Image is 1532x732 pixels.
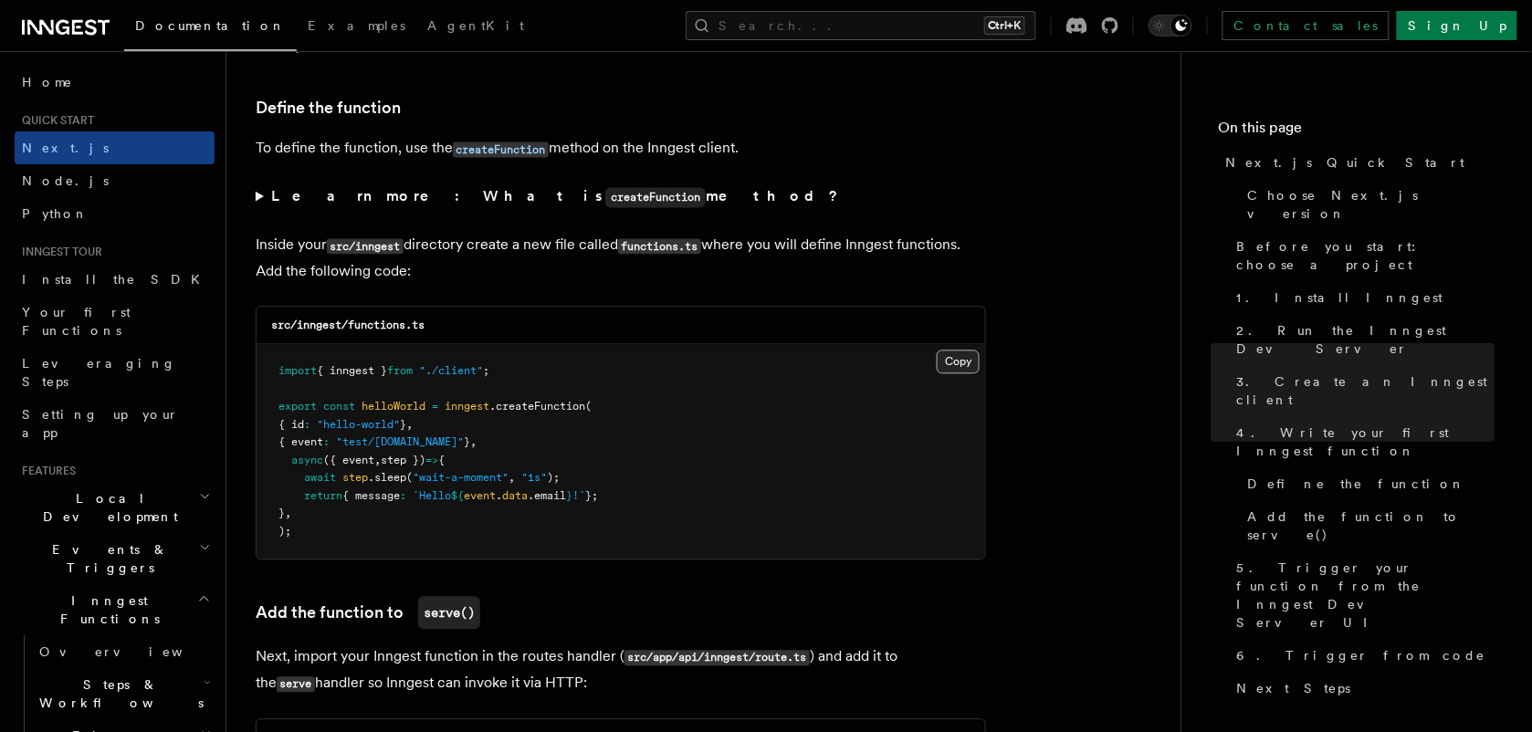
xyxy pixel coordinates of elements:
span: ${ [451,489,464,502]
a: Setting up your app [15,398,215,449]
span: . [496,489,502,502]
span: 2. Run the Inngest Dev Server [1237,321,1495,358]
span: const [323,400,355,413]
span: } [566,489,572,502]
span: await [304,471,336,484]
strong: Learn more: What is method? [271,187,842,204]
span: 5. Trigger your function from the Inngest Dev Server UI [1237,559,1495,632]
button: Toggle dark mode [1149,15,1192,37]
a: Examples [297,5,416,49]
code: functions.ts [618,238,701,254]
span: Leveraging Steps [22,356,176,389]
span: ({ event [323,454,374,466]
span: { id [278,418,304,431]
a: Define the function [256,95,401,120]
button: Events & Triggers [15,533,215,584]
span: 4. Write your first Inngest function [1237,424,1495,460]
span: ( [406,471,413,484]
code: src/app/api/inngest/route.ts [624,650,810,665]
span: .email [528,489,566,502]
span: Setting up your app [22,407,179,440]
a: Documentation [124,5,297,51]
span: .createFunction [489,400,585,413]
a: createFunction [453,139,549,156]
span: Examples [308,18,405,33]
code: createFunction [605,187,706,207]
span: export [278,400,317,413]
span: Inngest tour [15,245,102,259]
a: 3. Create an Inngest client [1230,365,1495,416]
span: Choose Next.js version [1248,186,1495,223]
a: 2. Run the Inngest Dev Server [1230,314,1495,365]
span: Next.js [22,141,109,155]
button: Search...Ctrl+K [686,11,1036,40]
h4: On this page [1219,117,1495,146]
code: createFunction [453,141,549,157]
code: src/inngest [327,238,404,254]
a: Next.js Quick Start [1219,146,1495,179]
span: => [425,454,438,466]
a: Add the function to serve() [1241,500,1495,551]
a: Choose Next.js version [1241,179,1495,230]
a: 4. Write your first Inngest function [1230,416,1495,467]
a: Before you start: choose a project [1230,230,1495,281]
span: , [374,454,381,466]
span: Overview [39,644,227,659]
span: async [291,454,323,466]
span: "1s" [521,471,547,484]
span: : [400,489,406,502]
span: Events & Triggers [15,540,199,577]
a: Add the function toserve() [256,596,480,629]
a: Leveraging Steps [15,347,215,398]
button: Steps & Workflows [32,668,215,719]
span: from [387,364,413,377]
span: Before you start: choose a project [1237,237,1495,274]
span: Local Development [15,489,199,526]
span: 3. Create an Inngest client [1237,372,1495,409]
span: { event [278,435,323,448]
span: } [400,418,406,431]
span: step }) [381,454,425,466]
span: Python [22,206,89,221]
a: Home [15,66,215,99]
span: Next Steps [1237,679,1351,697]
span: : [323,435,330,448]
a: Python [15,197,215,230]
span: return [304,489,342,502]
span: .sleep [368,471,406,484]
span: , [470,435,477,448]
span: ); [547,471,560,484]
span: = [432,400,438,413]
span: : [304,418,310,431]
kbd: Ctrl+K [984,16,1025,35]
a: Overview [32,635,215,668]
span: 1. Install Inngest [1237,288,1443,307]
a: Sign Up [1397,11,1517,40]
code: serve() [418,596,480,629]
span: "hello-world" [317,418,400,431]
span: Add the function to serve() [1248,507,1495,544]
span: ); [278,525,291,538]
span: Steps & Workflows [32,675,204,712]
span: Node.js [22,173,109,188]
span: Inngest Functions [15,591,197,628]
span: } [464,435,470,448]
a: Your first Functions [15,296,215,347]
span: Quick start [15,113,94,128]
p: Inside your directory create a new file called where you will define Inngest functions. Add the f... [256,232,986,284]
button: Copy [937,350,980,373]
a: 1. Install Inngest [1230,281,1495,314]
span: { inngest } [317,364,387,377]
span: { message [342,489,400,502]
span: , [509,471,515,484]
span: Define the function [1248,475,1466,493]
span: step [342,471,368,484]
span: } [278,507,285,519]
code: src/inngest/functions.ts [271,319,425,331]
span: event [464,489,496,502]
span: "test/[DOMAIN_NAME]" [336,435,464,448]
span: { [438,454,445,466]
span: Next.js Quick Start [1226,153,1465,172]
a: 5. Trigger your function from the Inngest Dev Server UI [1230,551,1495,639]
a: Next.js [15,131,215,164]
